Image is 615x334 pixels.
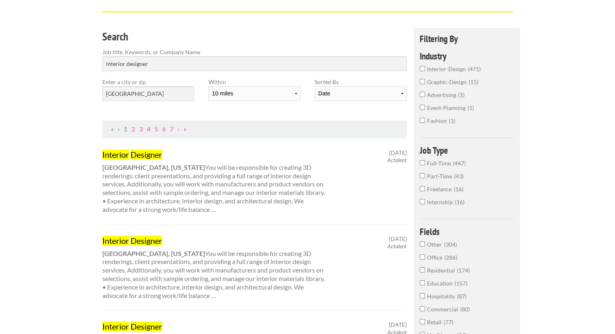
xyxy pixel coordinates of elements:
[95,235,334,300] div: You will be responsible for creating 3D renderings, client presentations, and providing a full ra...
[389,235,407,243] span: [DATE]
[457,267,470,274] span: 174
[460,306,470,313] span: 80
[427,78,469,85] span: graphic-design
[420,306,425,311] input: Commercial80
[111,125,114,133] span: First Page
[102,163,205,171] strong: [GEOGRAPHIC_DATA], [US_STATE]
[420,280,425,285] input: Education157
[420,79,425,84] input: graphic-design15
[124,125,127,133] a: Page 1
[184,125,186,133] a: Last Page, Page 49
[427,199,455,205] span: Internship
[420,199,425,204] input: Internship16
[170,125,173,133] a: Page 7
[449,117,455,124] span: 1
[420,34,514,43] h4: Filtering By
[102,321,129,331] mark: Interior
[427,319,444,326] span: Retail
[420,186,425,191] input: Freelance16
[420,51,514,61] h4: Industry
[427,186,454,192] span: Freelance
[420,146,514,155] h4: Job Type
[315,86,406,101] select: Sort results by
[102,236,129,245] mark: Interior
[427,173,454,180] span: Part-Time
[420,173,425,178] input: Part-Time43
[420,92,425,97] input: advertising1
[389,149,407,156] span: [DATE]
[315,78,406,86] label: Sorted By
[427,66,468,72] span: interior-design
[102,29,407,44] h3: Search
[420,160,425,165] input: Full-Time447
[131,150,162,159] mark: Designer
[427,117,449,124] span: fashion
[420,254,425,260] input: Office286
[102,48,407,56] label: Job title, Keywords, or Company Name
[427,91,458,98] span: advertising
[162,125,166,133] a: Page 6
[420,118,425,123] input: fashion1
[102,149,327,160] a: Interior Designer
[454,280,467,287] span: 157
[420,105,425,110] input: event-planning1
[389,321,407,328] span: [DATE]
[469,78,478,85] span: 15
[178,125,180,133] a: Next Page
[444,241,457,248] span: 304
[420,267,425,273] input: Residential174
[444,319,453,326] span: 77
[387,156,407,163] em: Actalent
[118,125,120,133] span: Previous Page
[102,78,194,86] label: Enter a city or zip
[420,319,425,324] input: Retail77
[131,236,162,245] mark: Designer
[454,186,463,192] span: 16
[427,267,457,274] span: Residential
[467,104,474,111] span: 1
[131,125,135,133] a: Page 2
[95,149,334,214] div: You will be responsible for creating 3D renderings, client presentations, and providing a full ra...
[427,160,453,167] span: Full-Time
[420,66,425,71] input: interior-design471
[454,173,464,180] span: 43
[420,293,425,298] input: Hospitality87
[139,125,143,133] a: Page 3
[457,293,467,300] span: 87
[102,150,129,159] mark: Interior
[427,306,460,313] span: Commercial
[102,321,327,332] a: Interior Designer
[147,125,150,133] a: Page 4
[453,160,466,167] span: 447
[102,235,327,246] a: Interior Designer
[208,78,300,86] label: Within
[387,243,407,249] em: Actalent
[131,321,162,331] mark: Designer
[458,91,465,98] span: 1
[427,254,444,261] span: Office
[427,293,457,300] span: Hospitality
[427,104,467,111] span: event-planning
[455,199,465,205] span: 16
[102,249,205,257] strong: [GEOGRAPHIC_DATA], [US_STATE]
[444,254,457,261] span: 286
[420,241,425,247] input: Other304
[420,227,514,236] h4: Fields
[154,125,158,133] a: Page 5
[427,241,444,248] span: Other
[427,280,454,287] span: Education
[102,56,407,71] input: Search
[468,66,481,72] span: 471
